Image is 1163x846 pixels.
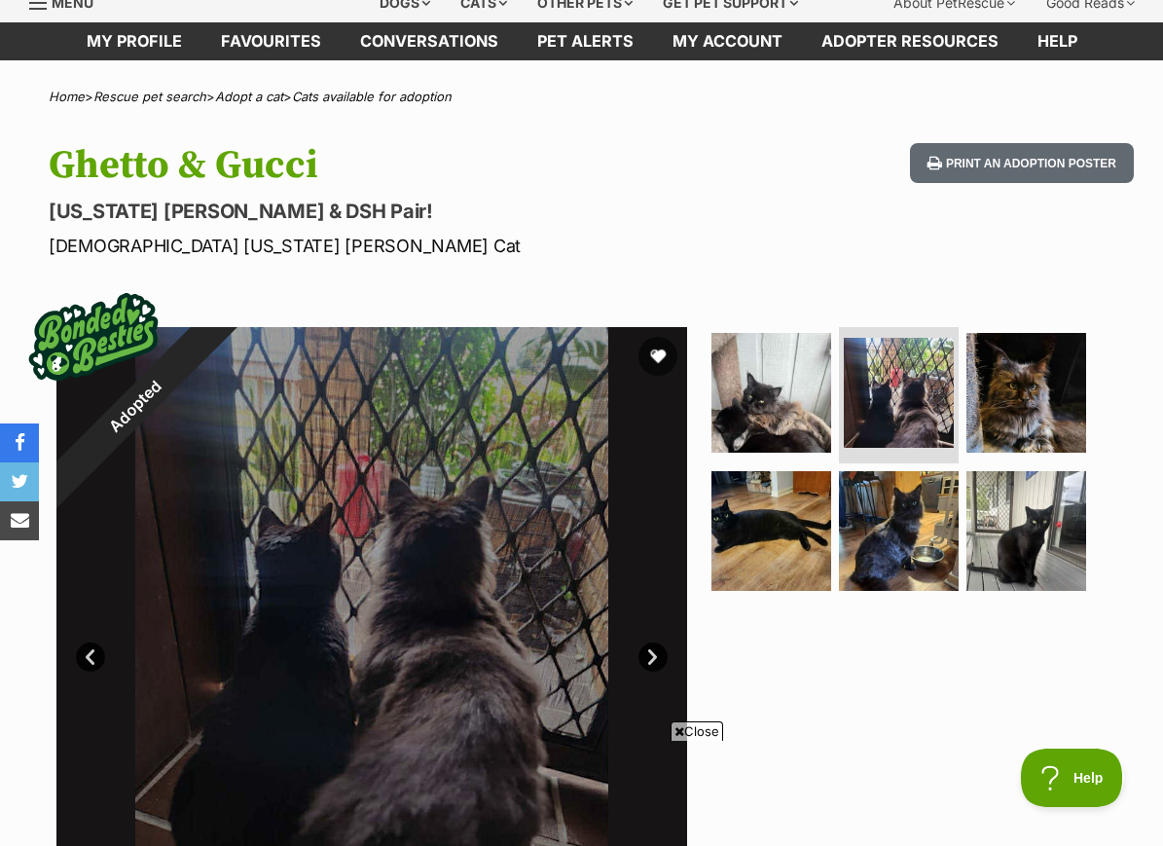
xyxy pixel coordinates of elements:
a: Adopt a cat [215,89,283,104]
a: My profile [67,22,201,60]
p: [DEMOGRAPHIC_DATA] [US_STATE] [PERSON_NAME] Cat [49,233,711,259]
img: Photo of Ghetto & Gucci [844,338,954,448]
a: Adopter resources [802,22,1018,60]
span: Close [671,721,723,741]
a: Help [1018,22,1097,60]
iframe: Advertisement [228,749,936,836]
iframe: Help Scout Beacon - Open [1021,749,1124,807]
a: Rescue pet search [93,89,206,104]
a: Cats available for adoption [292,89,452,104]
img: Photo of Ghetto & Gucci [966,333,1086,453]
button: favourite [638,337,677,376]
p: [US_STATE] [PERSON_NAME] & DSH Pair! [49,198,711,225]
a: Pet alerts [518,22,653,60]
h1: Ghetto & Gucci [49,143,711,188]
button: Print an adoption poster [910,143,1134,183]
img: Photo of Ghetto & Gucci [966,471,1086,591]
img: Photo of Ghetto & Gucci [711,333,831,453]
a: Favourites [201,22,341,60]
a: Next [638,643,668,672]
img: Photo of Ghetto & Gucci [711,471,831,591]
img: Photo of Ghetto & Gucci [839,471,959,591]
a: conversations [341,22,518,60]
img: bonded besties [16,259,171,415]
a: Prev [76,643,105,672]
a: My account [653,22,802,60]
a: Home [49,89,85,104]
